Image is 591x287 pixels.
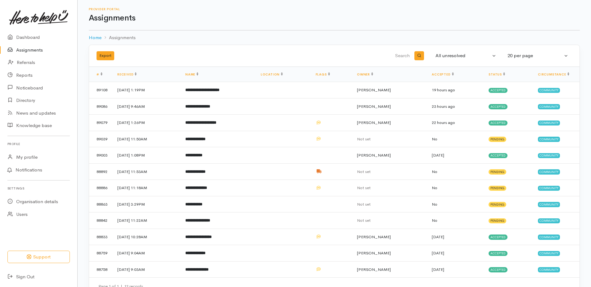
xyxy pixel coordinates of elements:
[357,218,371,223] span: Not set
[432,169,437,174] span: No
[538,88,560,93] span: Community
[112,196,180,212] td: [DATE] 3:29PM
[89,147,112,164] td: 89003
[432,104,455,109] time: 23 hours ago
[432,234,444,239] time: [DATE]
[538,169,560,174] span: Community
[89,14,580,23] h1: Assignments
[538,235,560,239] span: Community
[97,51,114,60] button: Export
[7,184,70,193] h6: Settings
[538,267,560,272] span: Community
[89,163,112,180] td: 88892
[357,153,391,158] span: [PERSON_NAME]
[357,185,371,190] span: Not set
[357,120,391,125] span: [PERSON_NAME]
[112,163,180,180] td: [DATE] 11:53AM
[489,202,506,207] span: Pending
[489,104,508,109] span: Accepted
[112,115,180,131] td: [DATE] 1:26PM
[432,153,444,158] time: [DATE]
[112,245,180,262] td: [DATE] 9:04AM
[7,140,70,148] h6: Profile
[117,72,137,76] a: Received
[89,131,112,147] td: 89039
[357,136,371,142] span: Not set
[489,235,508,239] span: Accepted
[357,72,373,76] a: Owner
[112,98,180,115] td: [DATE] 9:46AM
[102,34,136,41] li: Assignments
[538,218,560,223] span: Community
[489,186,506,191] span: Pending
[357,234,391,239] span: [PERSON_NAME]
[357,87,391,93] span: [PERSON_NAME]
[432,185,437,190] span: No
[89,30,580,45] nav: breadcrumb
[112,261,180,277] td: [DATE] 9:03AM
[538,121,560,125] span: Community
[432,136,437,142] span: No
[89,196,112,212] td: 88863
[489,251,508,256] span: Accepted
[432,267,444,272] time: [DATE]
[538,153,560,158] span: Community
[538,251,560,256] span: Community
[357,267,391,272] span: [PERSON_NAME]
[489,218,506,223] span: Pending
[435,52,491,59] div: All unresolved
[89,261,112,277] td: 88758
[432,72,453,76] a: Accepted
[432,218,437,223] span: No
[489,121,508,125] span: Accepted
[489,153,508,158] span: Accepted
[538,137,560,142] span: Community
[357,104,391,109] span: [PERSON_NAME]
[504,50,572,62] button: 20 per page
[261,72,283,76] a: Location
[432,50,500,62] button: All unresolved
[112,229,180,245] td: [DATE] 10:28AM
[432,250,444,256] time: [DATE]
[89,7,580,11] h6: Provider Portal
[112,131,180,147] td: [DATE] 11:50AM
[89,229,112,245] td: 88833
[357,169,371,174] span: Not set
[89,115,112,131] td: 89079
[432,87,455,93] time: 19 hours ago
[316,72,330,76] a: Flags
[357,250,391,256] span: [PERSON_NAME]
[489,169,506,174] span: Pending
[89,212,112,229] td: 88842
[7,251,70,263] button: Support
[432,120,455,125] time: 22 hours ago
[538,72,569,76] a: Circumstance
[489,88,508,93] span: Accepted
[112,180,180,196] td: [DATE] 11:18AM
[89,82,112,98] td: 89108
[357,202,371,207] span: Not set
[112,82,180,98] td: [DATE] 1:19PM
[489,72,505,76] a: Status
[538,104,560,109] span: Community
[432,202,437,207] span: No
[89,180,112,196] td: 88886
[112,212,180,229] td: [DATE] 11:22AM
[264,48,411,63] input: Search
[89,34,102,41] a: Home
[89,245,112,262] td: 88759
[185,72,198,76] a: Name
[538,202,560,207] span: Community
[89,98,112,115] td: 89086
[489,267,508,272] span: Accepted
[112,147,180,164] td: [DATE] 1:08PM
[508,52,563,59] div: 20 per page
[97,72,102,76] a: #
[538,186,560,191] span: Community
[489,137,506,142] span: Pending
